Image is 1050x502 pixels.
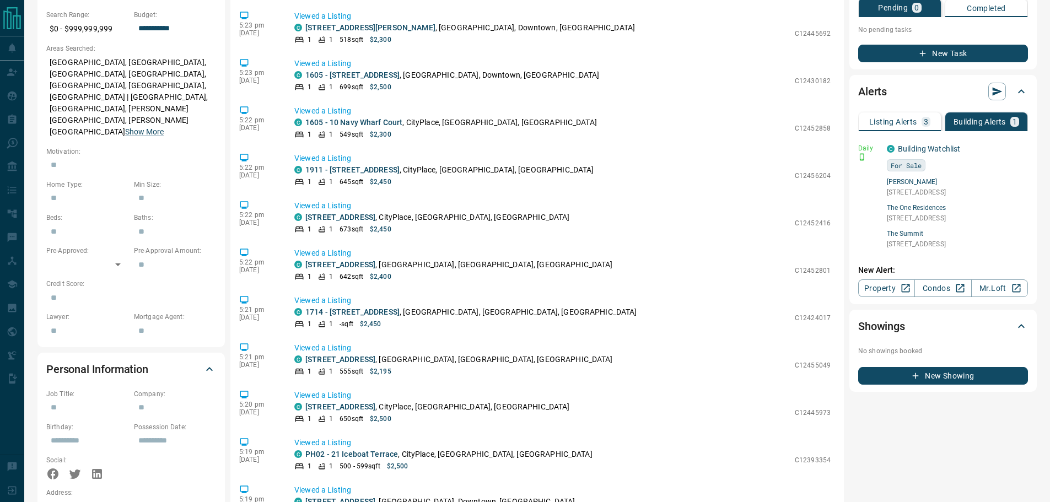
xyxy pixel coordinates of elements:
p: $2,500 [387,461,408,471]
p: [STREET_ADDRESS] [887,187,1028,197]
div: condos.ca [294,308,302,316]
p: 1 [308,319,311,329]
p: No pending tasks [858,21,1028,38]
p: Possession Date: [134,422,216,432]
div: condos.ca [294,166,302,174]
a: Building Watchlist [898,144,960,153]
p: 5:23 pm [239,21,278,29]
a: The One Residences [887,204,1028,212]
p: , [GEOGRAPHIC_DATA], Downtown, [GEOGRAPHIC_DATA] [305,22,635,34]
p: 1 [329,177,333,187]
p: New Alert: [858,265,1028,276]
p: $2,400 [370,272,391,282]
p: Listing Alerts [869,118,917,126]
p: Viewed a Listing [294,295,831,306]
p: [DATE] [239,361,278,369]
p: , CityPlace, [GEOGRAPHIC_DATA], [GEOGRAPHIC_DATA] [305,164,594,176]
div: Showings [858,313,1028,339]
p: 5:19 pm [239,448,278,456]
p: Viewed a Listing [294,58,831,69]
p: 1 [329,461,333,471]
p: Birthday: [46,422,128,432]
p: 549 sqft [340,129,363,139]
p: C12445692 [795,29,831,39]
p: Company: [134,389,216,399]
p: 3 [924,118,928,126]
p: Motivation: [46,147,216,156]
a: 1605 - 10 Navy Wharf Court [305,118,402,127]
p: Pre-Approval Amount: [134,246,216,256]
a: [STREET_ADDRESS][PERSON_NAME] [305,23,435,32]
a: [PERSON_NAME] [887,178,1028,186]
p: 1 [329,272,333,282]
a: [STREET_ADDRESS] [305,213,375,222]
a: Mr.Loft [971,279,1028,297]
div: condos.ca [294,450,302,458]
p: 5:22 pm [239,258,278,266]
p: 1 [308,461,311,471]
p: Address: [46,488,216,498]
a: [STREET_ADDRESS] [305,402,375,411]
p: 5:22 pm [239,116,278,124]
p: 5:20 pm [239,401,278,408]
p: 5:23 pm [239,69,278,77]
p: 5:22 pm [239,211,278,219]
p: Areas Searched: [46,44,216,53]
p: 1 [329,224,333,234]
p: [DATE] [239,77,278,84]
button: New Showing [858,367,1028,385]
p: 1 [1013,118,1017,126]
p: [DATE] [239,124,278,132]
p: [DATE] [239,171,278,179]
div: condos.ca [294,24,302,31]
p: Job Title: [46,389,128,399]
p: Viewed a Listing [294,105,831,117]
a: PH02 - 21 Iceboat Terrace [305,450,398,458]
p: 645 sqft [340,177,363,187]
p: 1 [308,272,311,282]
p: , CityPlace, [GEOGRAPHIC_DATA], [GEOGRAPHIC_DATA] [305,117,597,128]
p: Pending [878,4,908,12]
p: Building Alerts [954,118,1006,126]
p: [STREET_ADDRESS] [887,213,1028,223]
div: condos.ca [887,145,895,153]
a: [STREET_ADDRESS] [305,355,375,364]
p: Credit Score: [46,279,216,289]
p: Mortgage Agent: [134,312,216,322]
p: Viewed a Listing [294,437,831,449]
p: 673 sqft [340,224,363,234]
p: Lawyer: [46,312,128,322]
p: , [GEOGRAPHIC_DATA], Downtown, [GEOGRAPHIC_DATA] [305,69,599,81]
p: - sqft [340,319,353,329]
p: C12456204 [795,171,831,181]
p: , [GEOGRAPHIC_DATA], [GEOGRAPHIC_DATA], [GEOGRAPHIC_DATA] [305,306,637,318]
p: , [GEOGRAPHIC_DATA], [GEOGRAPHIC_DATA], [GEOGRAPHIC_DATA] [305,259,613,271]
span: For Sale [891,160,922,171]
p: 1 [308,129,311,139]
svg: Push Notification Only [858,153,866,161]
div: condos.ca [294,261,302,268]
a: 1714 - [STREET_ADDRESS] [305,307,400,316]
p: C12393354 [795,455,831,465]
p: 518 sqft [340,35,363,45]
p: Completed [967,4,1006,12]
p: 5:21 pm [239,353,278,361]
p: [STREET_ADDRESS] [887,239,1028,249]
p: C12452416 [795,218,831,228]
a: The Summit [887,230,1028,237]
p: 1 [308,177,311,187]
p: [DATE] [239,314,278,321]
p: $2,450 [360,319,381,329]
button: Show More [125,126,164,138]
p: Daily [858,143,880,153]
p: 1 [329,129,333,139]
p: 500 - 599 sqft [340,461,380,471]
p: 1 [329,35,333,45]
p: C12430182 [795,76,831,86]
p: $2,195 [370,366,391,376]
h2: Alerts [858,83,887,100]
p: [DATE] [239,219,278,226]
p: Viewed a Listing [294,342,831,354]
div: condos.ca [294,71,302,79]
p: C12452801 [795,266,831,276]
